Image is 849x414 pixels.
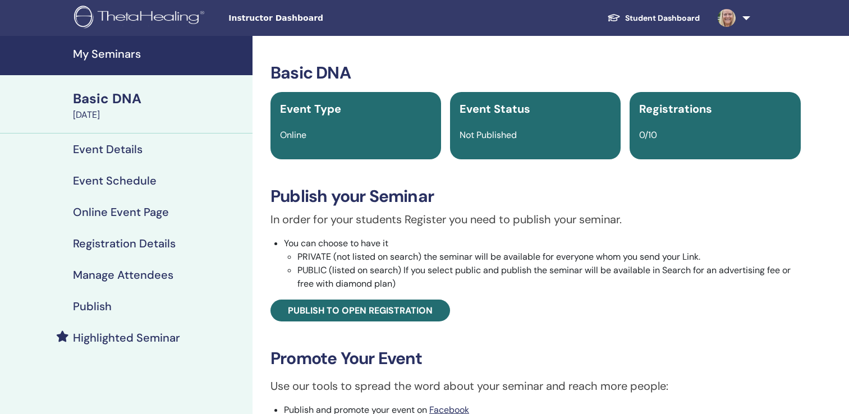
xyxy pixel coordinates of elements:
h4: My Seminars [73,47,246,61]
img: logo.png [74,6,208,31]
a: Basic DNA[DATE] [66,89,253,122]
h4: Online Event Page [73,205,169,219]
span: Not Published [460,129,517,141]
h3: Publish your Seminar [270,186,801,206]
span: Registrations [639,102,712,116]
h3: Basic DNA [270,63,801,83]
h3: Promote Your Event [270,348,801,369]
div: Basic DNA [73,89,246,108]
p: Use our tools to spread the word about your seminar and reach more people: [270,378,801,394]
p: In order for your students Register you need to publish your seminar. [270,211,801,228]
span: 0/10 [639,129,657,141]
li: PRIVATE (not listed on search) the seminar will be available for everyone whom you send your Link. [297,250,801,264]
h4: Registration Details [73,237,176,250]
img: default.jpg [718,9,736,27]
span: Event Status [460,102,530,116]
div: [DATE] [73,108,246,122]
h4: Event Details [73,142,143,156]
a: Publish to open registration [270,300,450,321]
li: You can choose to have it [284,237,801,291]
img: graduation-cap-white.svg [607,13,621,22]
h4: Manage Attendees [73,268,173,282]
h4: Highlighted Seminar [73,331,180,344]
li: PUBLIC (listed on search) If you select public and publish the seminar will be available in Searc... [297,264,801,291]
span: Instructor Dashboard [228,12,397,24]
span: Online [280,129,306,141]
span: Publish to open registration [288,305,433,316]
h4: Event Schedule [73,174,157,187]
h4: Publish [73,300,112,313]
a: Student Dashboard [598,8,709,29]
span: Event Type [280,102,341,116]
